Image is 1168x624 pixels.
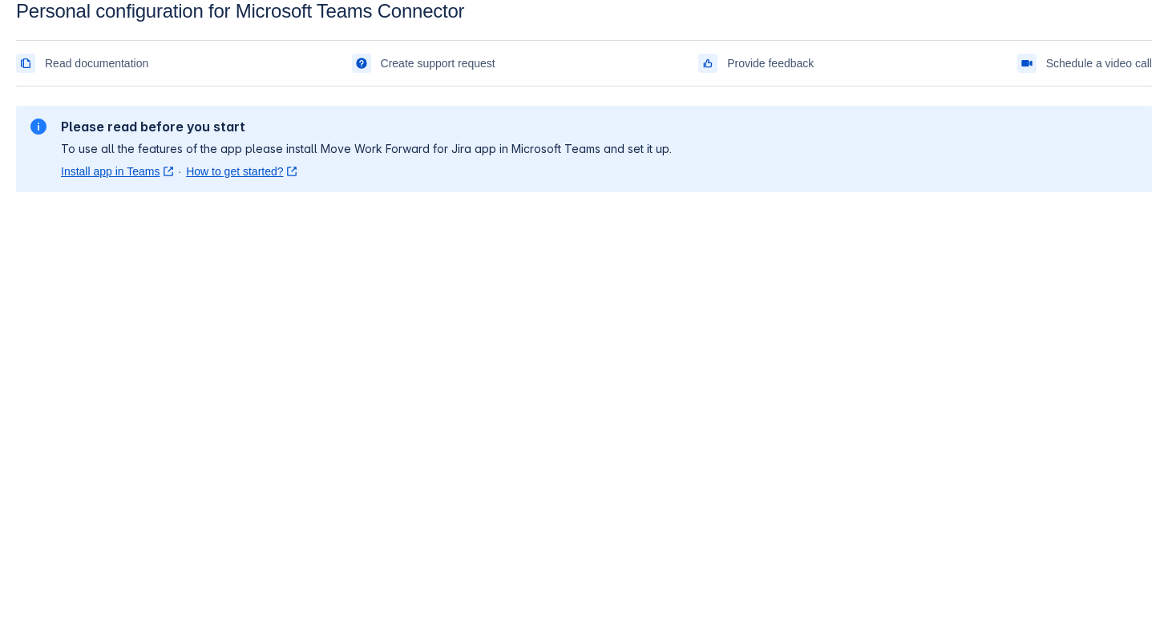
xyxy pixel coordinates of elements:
a: How to get started? [186,163,297,179]
a: Read documentation [16,50,148,76]
a: Install app in Teams [61,163,173,179]
span: documentation [19,57,32,70]
a: Schedule a video call [1017,50,1152,76]
span: Create support request [381,50,495,76]
span: information [29,117,48,136]
span: Schedule a video call [1046,50,1152,76]
span: feedback [701,57,714,70]
p: To use all the features of the app please install Move Work Forward for Jira app in Microsoft Tea... [61,141,672,157]
h2: Please read before you start [61,119,672,135]
span: support [355,57,368,70]
span: Read documentation [45,50,148,76]
a: Create support request [352,50,495,76]
a: Provide feedback [698,50,814,76]
span: videoCall [1020,57,1033,70]
span: Provide feedback [727,50,814,76]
